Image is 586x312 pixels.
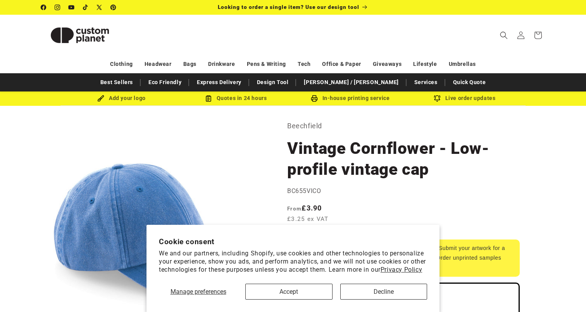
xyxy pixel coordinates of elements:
h2: Cookie consent [159,237,427,246]
a: [PERSON_NAME] / [PERSON_NAME] [300,76,402,89]
button: Manage preferences [159,284,238,300]
span: Looking to order a single item? Use our design tool [218,4,359,10]
a: Pens & Writing [247,57,286,71]
a: Giveaways [373,57,402,71]
span: £3.25 ex VAT [287,215,329,224]
h1: Vintage Cornflower - Low-profile vintage cap [287,138,520,180]
span: Manage preferences [171,288,226,295]
div: Add your logo [64,93,179,103]
a: Headwear [145,57,172,71]
img: In-house printing [311,95,318,102]
a: Umbrellas [449,57,476,71]
img: Brush Icon [97,95,104,102]
summary: Search [495,27,512,44]
a: Express Delivery [193,76,245,89]
strong: £3.90 [287,204,322,212]
a: Best Sellers [97,76,137,89]
span: From [287,205,302,212]
a: Design Tool [253,76,293,89]
a: Privacy Policy [381,266,422,273]
a: Lifestyle [413,57,437,71]
a: Office & Paper [322,57,361,71]
a: Eco Friendly [145,76,185,89]
img: Custom Planet [41,18,119,53]
p: Beechfield [287,120,520,132]
a: Drinkware [208,57,235,71]
div: Live order updates [407,93,522,103]
span: BC655VICO [287,187,321,195]
a: Services [410,76,441,89]
a: Tech [298,57,310,71]
div: Quotes in 24 hours [179,93,293,103]
p: We and our partners, including Shopify, use cookies and other technologies to personalize your ex... [159,250,427,274]
img: Order updates [434,95,441,102]
a: Custom Planet [38,15,122,55]
div: In-house printing service [293,93,407,103]
a: Bags [183,57,196,71]
img: Order Updates Icon [205,95,212,102]
a: Clothing [110,57,133,71]
iframe: Chat Widget [547,275,586,312]
button: Accept [245,284,333,300]
a: Quick Quote [449,76,490,89]
button: Decline [340,284,427,300]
